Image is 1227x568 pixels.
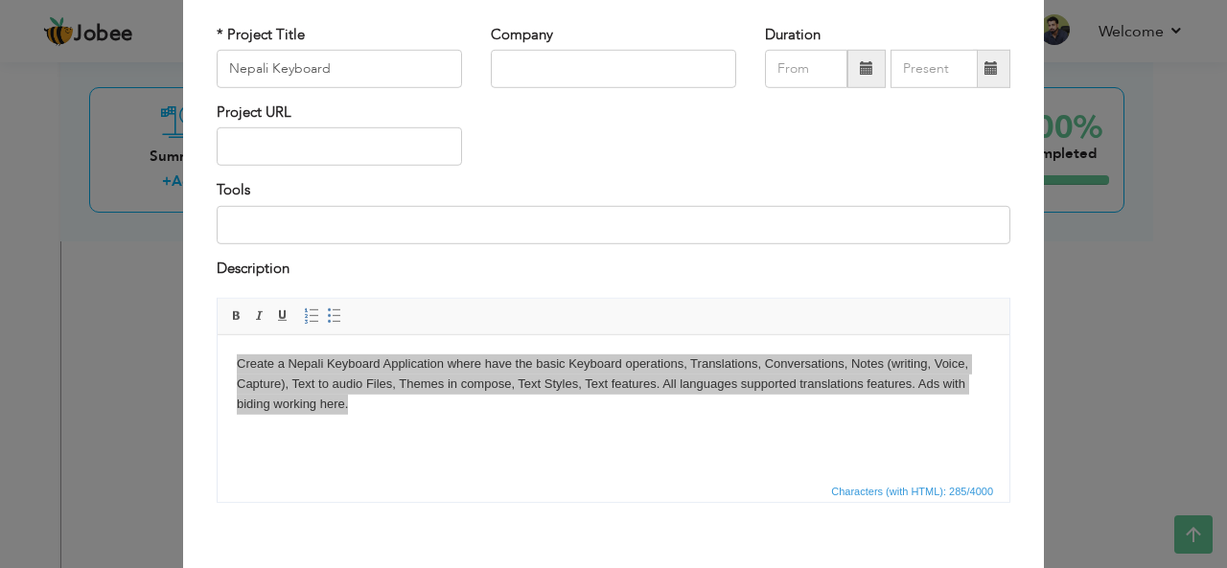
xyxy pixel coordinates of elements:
a: Insert/Remove Bulleted List [324,306,345,327]
iframe: Rich Text Editor, projectEditor [218,335,1009,479]
span: Characters (with HTML): 285/4000 [827,483,997,500]
a: Underline [272,306,293,327]
label: Project URL [217,102,291,123]
a: Bold [226,306,247,327]
label: * Project Title [217,24,305,44]
label: Duration [765,24,821,44]
label: Tools [217,180,250,200]
a: Italic [249,306,270,327]
label: Company [491,24,553,44]
a: Insert/Remove Numbered List [301,306,322,327]
div: Statistics [827,483,999,500]
label: Description [217,259,289,279]
input: Present [891,50,978,88]
input: From [765,50,847,88]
